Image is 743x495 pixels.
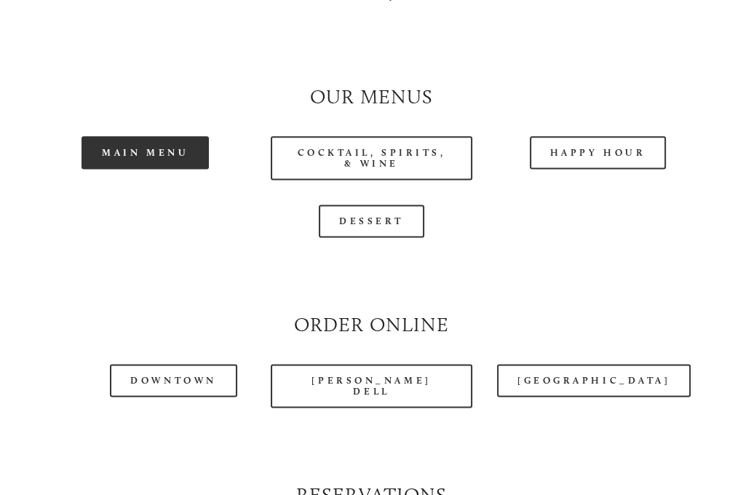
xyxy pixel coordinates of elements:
a: Cocktail, Spirits, & Wine [271,136,472,180]
a: [GEOGRAPHIC_DATA] [497,364,691,397]
a: [PERSON_NAME] Dell [271,364,472,408]
a: Downtown [110,364,237,397]
a: Happy Hour [530,136,667,169]
a: Dessert [319,205,424,237]
h2: Order Online [44,312,699,339]
a: Main Menu [82,136,209,169]
h2: Our Menus [44,84,699,111]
